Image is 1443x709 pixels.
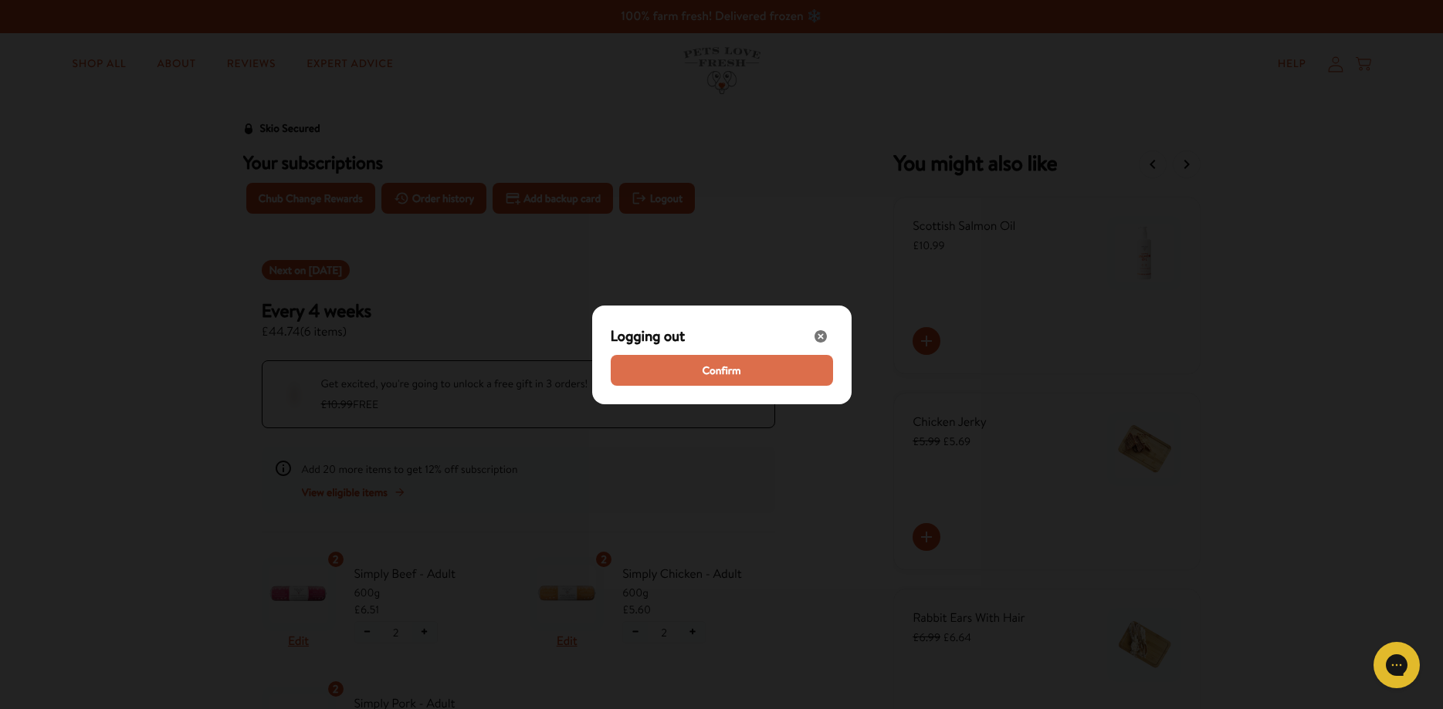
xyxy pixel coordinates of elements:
span: Confirm [702,362,740,379]
button: Close [808,324,833,349]
button: Confirm [611,355,833,386]
span: Logging out [611,326,686,347]
iframe: Gorgias live chat messenger [1366,636,1428,694]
